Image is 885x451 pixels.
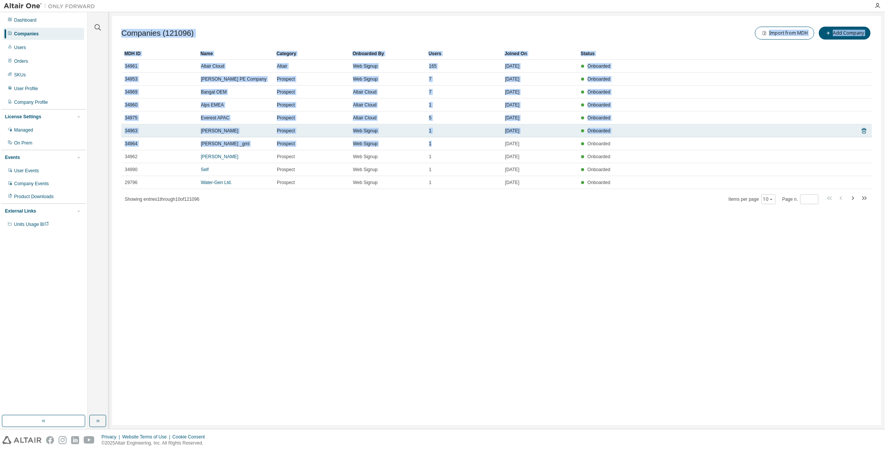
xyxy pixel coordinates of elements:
[429,179,432,186] span: 1
[14,127,33,133] div: Managed
[353,89,377,95] span: Altair Cloud
[14,31,39,37] div: Companies
[201,89,227,95] a: Bangal OEM
[14,17,37,23] div: Dashboard
[505,115,520,121] span: [DATE]
[125,154,137,160] span: 34962
[353,63,378,69] span: Web Signup
[588,102,610,108] span: Onboarded
[505,76,520,82] span: [DATE]
[125,102,137,108] span: 34960
[201,141,249,146] a: [PERSON_NAME] _gml
[588,141,610,146] span: Onboarded
[277,76,295,82] span: Prospect
[353,179,378,186] span: Web Signup
[505,89,520,95] span: [DATE]
[14,168,39,174] div: User Events
[588,128,610,133] span: Onboarded
[5,114,41,120] div: License Settings
[125,115,137,121] span: 34975
[429,63,437,69] span: 165
[588,180,610,185] span: Onboarded
[14,194,54,200] div: Product Downloads
[125,167,137,173] span: 34990
[588,64,610,69] span: Onboarded
[125,141,137,147] span: 34964
[125,76,137,82] span: 34953
[201,180,232,185] a: Water-Gen Ltd.
[353,167,378,173] span: Web Signup
[14,44,26,51] div: Users
[201,128,238,133] a: [PERSON_NAME]
[505,102,520,108] span: [DATE]
[102,434,122,440] div: Privacy
[353,115,377,121] span: Altair Cloud
[588,154,610,159] span: Onboarded
[201,64,224,69] a: Altair Cloud
[201,167,209,172] a: Self
[125,197,199,202] span: Showing entries 1 through 10 of 121096
[14,58,28,64] div: Orders
[201,76,267,82] a: [PERSON_NAME] PE Company
[2,436,41,444] img: altair_logo.svg
[14,99,48,105] div: Company Profile
[588,76,610,82] span: Onboarded
[125,179,137,186] span: 29796
[353,48,423,60] div: Onboarded By
[353,154,378,160] span: Web Signup
[429,48,499,60] div: Users
[819,27,871,40] button: Add Company
[505,154,520,160] span: [DATE]
[277,154,295,160] span: Prospect
[14,181,49,187] div: Company Events
[5,208,36,214] div: External Links
[429,154,432,160] span: 1
[505,63,520,69] span: [DATE]
[122,434,172,440] div: Website Terms of Use
[429,76,432,82] span: 7
[353,141,378,147] span: Web Signup
[505,128,520,134] span: [DATE]
[353,102,377,108] span: Altair Cloud
[277,128,295,134] span: Prospect
[201,154,238,159] a: [PERSON_NAME]
[121,29,194,38] span: Companies (121096)
[755,27,814,40] button: Import from MDH
[124,48,194,60] div: MDH ID
[201,115,229,121] a: Everest APAC
[277,115,295,121] span: Prospect
[429,102,432,108] span: 1
[172,434,209,440] div: Cookie Consent
[429,128,432,134] span: 1
[429,89,432,95] span: 7
[588,115,610,121] span: Onboarded
[505,141,520,147] span: [DATE]
[14,72,26,78] div: SKUs
[277,89,295,95] span: Prospect
[763,196,774,202] button: 10
[14,222,49,227] span: Units Usage BI
[429,115,432,121] span: 5
[581,48,826,60] div: Status
[201,102,224,108] a: Alps EMEA
[200,48,270,60] div: Name
[277,167,295,173] span: Prospect
[588,89,610,95] span: Onboarded
[277,141,295,147] span: Prospect
[71,436,79,444] img: linkedin.svg
[429,141,432,147] span: 1
[505,167,520,173] span: [DATE]
[5,154,20,160] div: Events
[277,102,295,108] span: Prospect
[276,48,346,60] div: Category
[125,128,137,134] span: 34963
[729,194,775,204] span: Items per page
[277,179,295,186] span: Prospect
[46,436,54,444] img: facebook.svg
[429,167,432,173] span: 1
[353,76,378,82] span: Web Signup
[588,167,610,172] span: Onboarded
[14,140,32,146] div: On Prem
[59,436,67,444] img: instagram.svg
[782,194,818,204] span: Page n.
